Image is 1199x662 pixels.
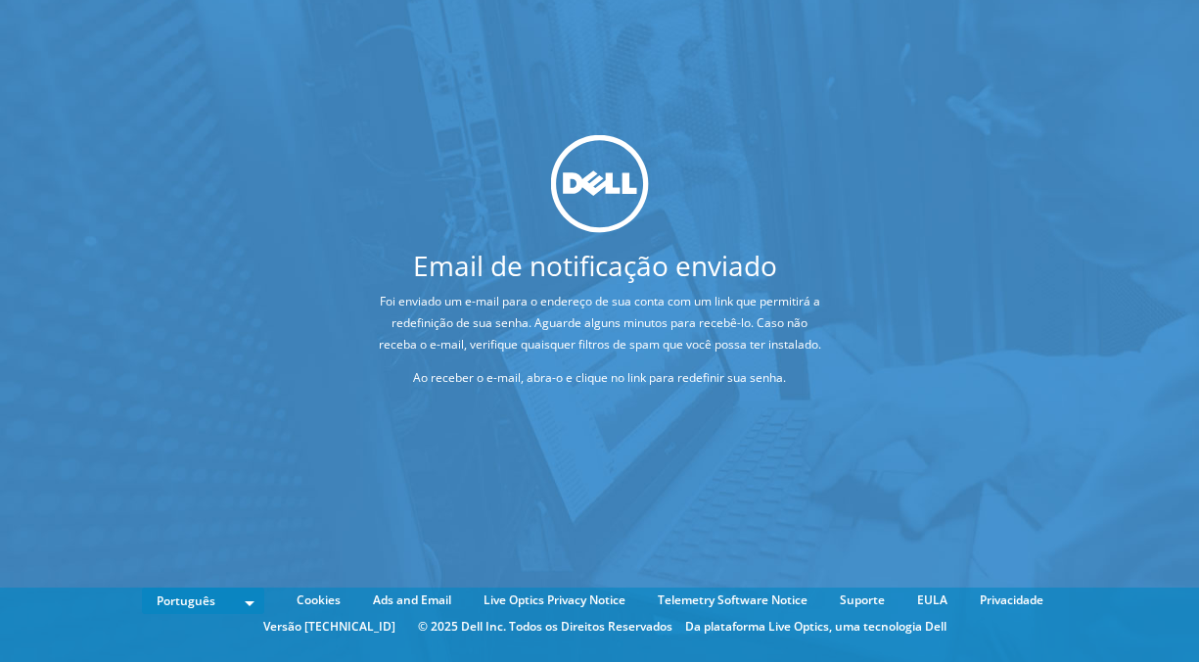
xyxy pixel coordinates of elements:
[469,590,640,611] a: Live Optics Privacy Notice
[373,367,826,389] p: Ao receber o e-mail, abra-o e clique no link para redefinir sua senha.
[408,616,682,638] li: © 2025 Dell Inc. Todos os Direitos Reservados
[300,252,890,279] h1: Email de notificação enviado
[643,590,822,611] a: Telemetry Software Notice
[965,590,1058,611] a: Privacidade
[551,135,649,233] img: dell_svg_logo.svg
[254,616,405,638] li: Versão [TECHNICAL_ID]
[282,590,355,611] a: Cookies
[902,590,962,611] a: EULA
[685,616,946,638] li: Da plataforma Live Optics, uma tecnologia Dell
[373,291,826,355] p: Foi enviado um e-mail para o endereço de sua conta com um link que permitirá a redefinição de sua...
[358,590,466,611] a: Ads and Email
[825,590,899,611] a: Suporte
